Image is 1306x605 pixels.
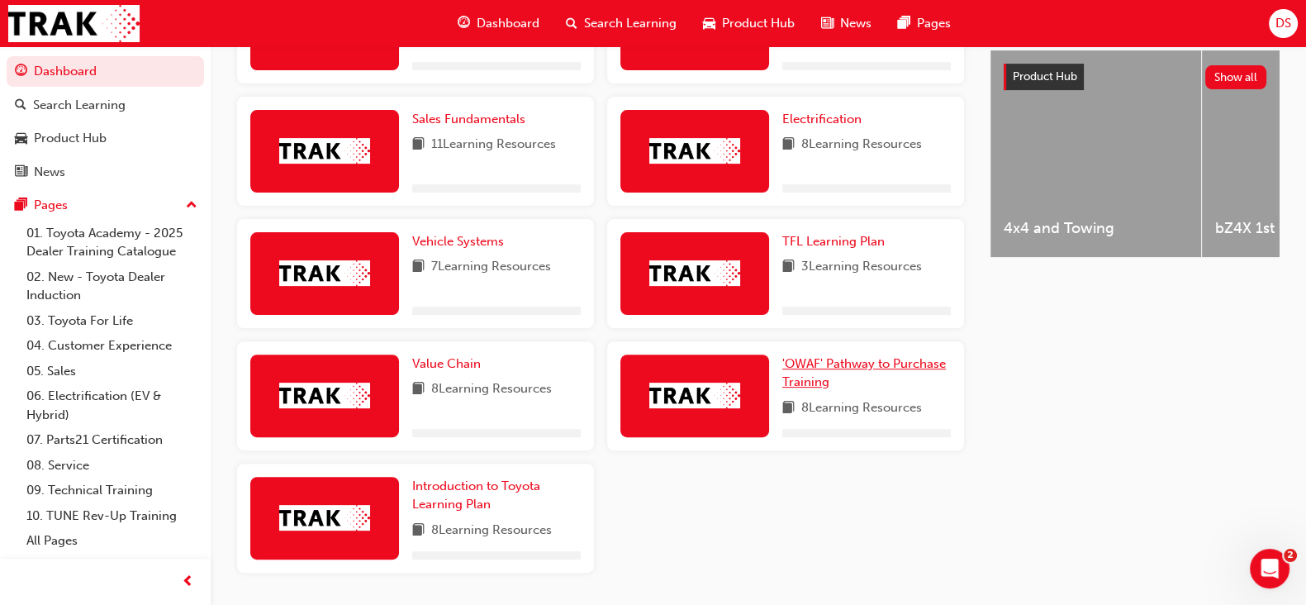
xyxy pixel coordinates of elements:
[15,165,27,180] span: news-icon
[1205,65,1267,89] button: Show all
[782,257,795,278] span: book-icon
[722,14,795,33] span: Product Hub
[7,157,204,188] a: News
[1284,549,1297,562] span: 2
[1275,14,1291,33] span: DS
[1250,549,1289,588] iframe: Intercom live chat
[412,234,504,249] span: Vehicle Systems
[7,53,204,190] button: DashboardSearch LearningProduct HubNews
[8,5,140,42] img: Trak
[990,50,1201,257] a: 4x4 and Towing
[20,264,204,308] a: 02. New - Toyota Dealer Induction
[412,379,425,400] span: book-icon
[7,56,204,87] a: Dashboard
[444,7,553,40] a: guage-iconDashboard
[782,234,885,249] span: TFL Learning Plan
[20,503,204,529] a: 10. TUNE Rev-Up Training
[15,131,27,146] span: car-icon
[801,135,922,155] span: 8 Learning Resources
[703,13,715,34] span: car-icon
[15,198,27,213] span: pages-icon
[412,232,511,251] a: Vehicle Systems
[782,356,946,390] span: 'OWAF' Pathway to Purchase Training
[7,123,204,154] a: Product Hub
[20,528,204,554] a: All Pages
[431,135,556,155] span: 11 Learning Resources
[885,7,964,40] a: pages-iconPages
[15,64,27,79] span: guage-icon
[412,110,532,129] a: Sales Fundamentals
[566,13,577,34] span: search-icon
[34,163,65,182] div: News
[412,355,487,374] a: Value Chain
[20,221,204,264] a: 01. Toyota Academy - 2025 Dealer Training Catalogue
[279,383,370,408] img: Trak
[186,195,197,217] span: up-icon
[279,138,370,164] img: Trak
[7,190,204,221] button: Pages
[1269,9,1298,38] button: DS
[782,135,795,155] span: book-icon
[917,14,951,33] span: Pages
[782,112,862,126] span: Electrification
[412,257,425,278] span: book-icon
[782,110,868,129] a: Electrification
[808,7,885,40] a: news-iconNews
[279,260,370,286] img: Trak
[649,383,740,408] img: Trak
[458,13,470,34] span: guage-icon
[821,13,833,34] span: news-icon
[782,232,891,251] a: TFL Learning Plan
[20,333,204,359] a: 04. Customer Experience
[412,477,581,514] a: Introduction to Toyota Learning Plan
[584,14,677,33] span: Search Learning
[34,196,68,215] div: Pages
[431,379,552,400] span: 8 Learning Resources
[801,257,922,278] span: 3 Learning Resources
[15,98,26,113] span: search-icon
[182,572,194,593] span: prev-icon
[801,398,922,419] span: 8 Learning Resources
[412,356,481,371] span: Value Chain
[649,260,740,286] img: Trak
[431,257,551,278] span: 7 Learning Resources
[690,7,808,40] a: car-iconProduct Hub
[412,112,525,126] span: Sales Fundamentals
[1013,69,1077,83] span: Product Hub
[898,13,910,34] span: pages-icon
[649,138,740,164] img: Trak
[33,96,126,115] div: Search Learning
[20,427,204,453] a: 07. Parts21 Certification
[431,521,552,541] span: 8 Learning Resources
[477,14,539,33] span: Dashboard
[20,383,204,427] a: 06. Electrification (EV & Hybrid)
[553,7,690,40] a: search-iconSearch Learning
[1004,219,1188,238] span: 4x4 and Towing
[20,308,204,334] a: 03. Toyota For Life
[840,14,871,33] span: News
[1004,64,1266,90] a: Product HubShow all
[782,398,795,419] span: book-icon
[20,478,204,503] a: 09. Technical Training
[279,505,370,531] img: Trak
[20,359,204,384] a: 05. Sales
[412,479,540,512] span: Introduction to Toyota Learning Plan
[782,355,951,392] a: 'OWAF' Pathway to Purchase Training
[412,135,425,155] span: book-icon
[20,453,204,479] a: 08. Service
[7,90,204,121] a: Search Learning
[34,129,107,148] div: Product Hub
[412,521,425,541] span: book-icon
